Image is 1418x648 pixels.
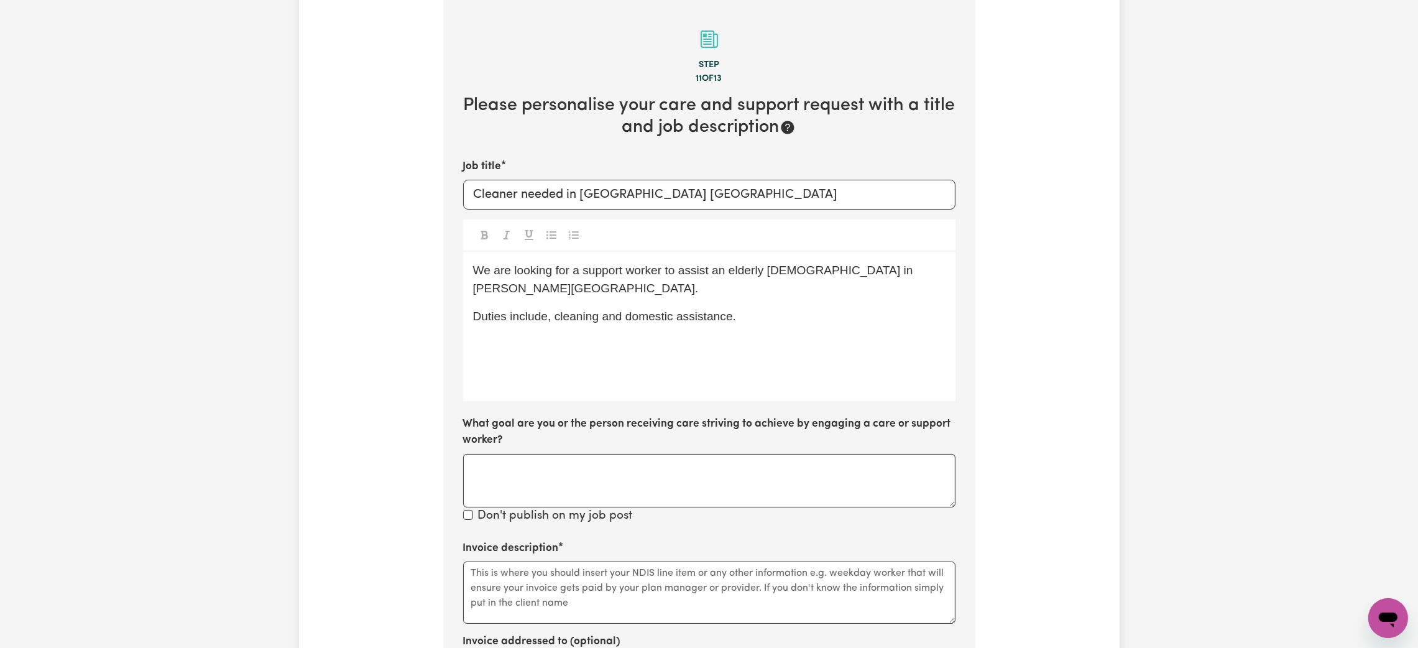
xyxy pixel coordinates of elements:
span: We are looking for a support worker to assist an elderly [DEMOGRAPHIC_DATA] in [PERSON_NAME][GEOG... [473,264,916,295]
label: Job title [463,159,502,175]
button: Toggle undefined [498,227,515,243]
h2: Please personalise your care and support request with a title and job description [463,95,955,138]
button: Toggle undefined [476,227,493,243]
iframe: Button to launch messaging window, conversation in progress [1368,598,1408,638]
button: Toggle undefined [543,227,560,243]
button: Toggle undefined [520,227,538,243]
span: Duties include, cleaning and domestic assistance. [473,310,736,323]
div: 11 of 13 [463,72,955,86]
label: Don't publish on my job post [478,507,633,525]
label: Invoice description [463,540,559,557]
input: e.g. Care worker needed in North Sydney for aged care [463,180,955,210]
div: Step [463,58,955,72]
label: What goal are you or the person receiving care striving to achieve by engaging a care or support ... [463,416,955,449]
button: Toggle undefined [565,227,582,243]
